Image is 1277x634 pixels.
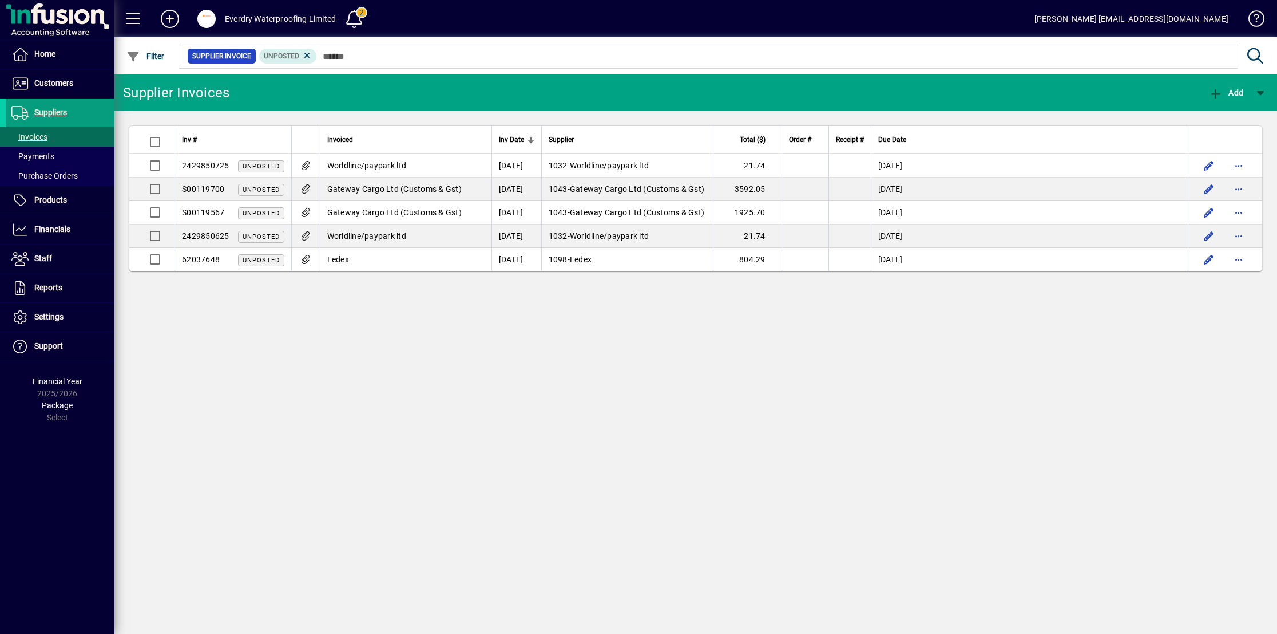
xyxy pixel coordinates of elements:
span: 1098 [549,255,568,264]
div: Order # [789,133,822,146]
span: Worldline/paypark ltd [327,161,406,170]
span: 1043 [549,184,568,194]
span: Inv # [182,133,197,146]
span: Filter [126,52,165,61]
span: Home [34,49,55,58]
span: S00119567 [182,208,224,217]
span: Customers [34,78,73,88]
a: Staff [6,245,114,273]
td: 21.74 [713,225,782,248]
div: Due Date [878,133,1181,146]
span: Gateway Cargo Ltd (Customs & Gst) [327,184,462,194]
a: Customers [6,69,114,98]
span: Payments [11,152,54,161]
button: Edit [1200,203,1218,222]
span: Invoiced [327,133,353,146]
span: Financial Year [33,377,82,386]
span: Products [34,195,67,204]
div: Total ($) [720,133,776,146]
span: S00119700 [182,184,224,194]
td: - [541,154,713,178]
button: Edit [1200,156,1218,175]
div: Inv # [182,133,284,146]
span: Order # [789,133,811,146]
td: 804.29 [713,248,782,271]
td: 3592.05 [713,178,782,201]
td: - [541,225,713,248]
td: [DATE] [871,154,1188,178]
span: Suppliers [34,108,67,117]
a: Financials [6,215,114,244]
div: [PERSON_NAME] [EMAIL_ADDRESS][DOMAIN_NAME] [1034,10,1228,28]
a: Support [6,332,114,361]
div: Invoiced [327,133,485,146]
a: Reports [6,274,114,302]
span: Total ($) [740,133,766,146]
td: - [541,201,713,225]
mat-chip: Invoice Status: Unposted [259,49,317,64]
span: Supplier Invoice [192,50,251,62]
button: Add [1206,82,1246,103]
td: [DATE] [491,201,541,225]
span: 1032 [549,231,568,241]
span: Supplier [549,133,574,146]
td: - [541,248,713,271]
span: Settings [34,312,64,321]
span: 1043 [549,208,568,217]
button: Profile [188,9,225,29]
td: - [541,178,713,201]
td: [DATE] [491,178,541,201]
span: Gateway Cargo Ltd (Customs & Gst) [327,208,462,217]
span: Invoices [11,132,47,141]
div: Supplier [549,133,706,146]
div: Supplier Invoices [123,84,229,102]
span: Financials [34,225,70,234]
button: More options [1230,156,1248,175]
button: More options [1230,227,1248,245]
td: 1925.70 [713,201,782,225]
span: 1032 [549,161,568,170]
span: Add [1209,88,1243,97]
a: Products [6,186,114,215]
a: Purchase Orders [6,166,114,186]
td: [DATE] [871,225,1188,248]
a: Settings [6,303,114,332]
button: Edit [1200,250,1218,269]
span: Fedex [570,255,592,264]
td: [DATE] [871,248,1188,271]
span: Unposted [243,257,280,264]
span: Gateway Cargo Ltd (Customs & Gst) [570,208,704,217]
span: Unposted [243,186,280,194]
span: Unposted [243,163,280,170]
td: [DATE] [871,178,1188,201]
button: Filter [124,46,168,66]
span: Fedex [327,255,349,264]
a: Invoices [6,127,114,147]
div: Everdry Waterproofing Limited [225,10,336,28]
span: Due Date [878,133,906,146]
span: Worldline/paypark ltd [327,231,406,241]
a: Payments [6,147,114,166]
span: Support [34,341,63,351]
span: Unposted [243,233,280,241]
span: Purchase Orders [11,171,78,180]
span: Worldline/paypark ltd [570,161,649,170]
td: [DATE] [871,201,1188,225]
button: More options [1230,250,1248,269]
button: Edit [1200,227,1218,245]
span: Worldline/paypark ltd [570,231,649,241]
td: 21.74 [713,154,782,178]
div: Inv Date [499,133,534,146]
td: [DATE] [491,248,541,271]
span: Reports [34,283,62,292]
span: Package [42,401,73,410]
button: Add [152,9,188,29]
button: More options [1230,180,1248,198]
a: Knowledge Base [1240,2,1263,40]
span: Receipt # [836,133,864,146]
button: More options [1230,203,1248,222]
span: Inv Date [499,133,524,146]
span: Unposted [264,52,299,60]
td: [DATE] [491,154,541,178]
button: Edit [1200,180,1218,198]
